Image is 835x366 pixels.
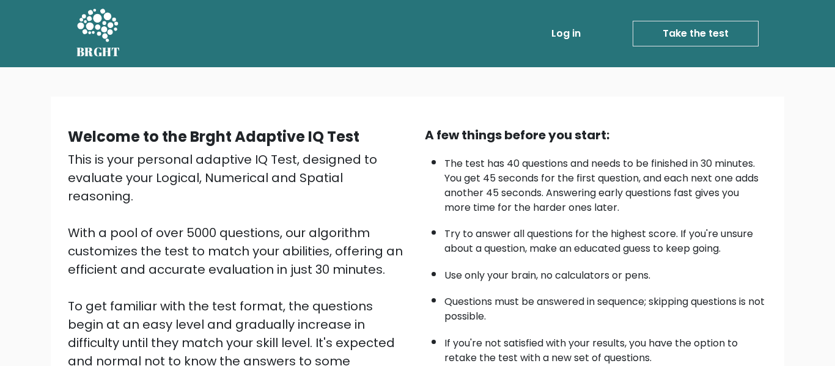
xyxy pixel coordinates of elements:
li: If you're not satisfied with your results, you have the option to retake the test with a new set ... [444,330,767,365]
h5: BRGHT [76,45,120,59]
a: Take the test [633,21,759,46]
li: The test has 40 questions and needs to be finished in 30 minutes. You get 45 seconds for the firs... [444,150,767,215]
a: Log in [546,21,586,46]
div: A few things before you start: [425,126,767,144]
li: Use only your brain, no calculators or pens. [444,262,767,283]
li: Try to answer all questions for the highest score. If you're unsure about a question, make an edu... [444,221,767,256]
li: Questions must be answered in sequence; skipping questions is not possible. [444,288,767,324]
b: Welcome to the Brght Adaptive IQ Test [68,126,359,147]
a: BRGHT [76,5,120,62]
